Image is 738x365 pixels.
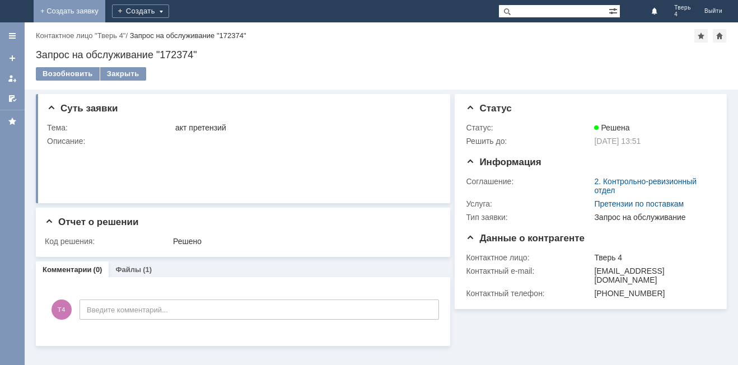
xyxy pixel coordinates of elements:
div: Статус: [466,123,592,132]
span: Статус [466,103,511,114]
div: Услуга: [466,199,592,208]
div: Контактное лицо: [466,253,592,262]
a: Мои согласования [3,90,21,107]
a: 2. Контрольно-ревизионный отдел [594,177,697,195]
span: Информация [466,157,541,167]
div: Запрос на обслуживание [594,213,711,222]
a: Файлы [115,265,141,274]
div: Запрос на обслуживание "172374" [130,31,246,40]
div: Описание: [47,137,437,146]
div: Сделать домашней страницей [713,29,726,43]
div: акт претензий [175,123,435,132]
span: Т4 [52,300,72,320]
a: Контактное лицо "Тверь 4" [36,31,125,40]
div: (0) [94,265,102,274]
a: Создать заявку [3,49,21,67]
div: Создать [112,4,169,18]
span: Суть заявки [47,103,118,114]
div: Контактный e-mail: [466,266,592,275]
span: Данные о контрагенте [466,233,585,244]
div: (1) [143,265,152,274]
a: Претензии по поставкам [594,199,684,208]
div: Решить до: [466,137,592,146]
div: [EMAIL_ADDRESS][DOMAIN_NAME] [594,266,711,284]
div: Соглашение: [466,177,592,186]
div: Контактный телефон: [466,289,592,298]
span: Отчет о решении [45,217,138,227]
div: Запрос на обслуживание "172374" [36,49,727,60]
a: Комментарии [43,265,92,274]
a: Мои заявки [3,69,21,87]
div: Тип заявки: [466,213,592,222]
span: Тверь [674,4,691,11]
div: Тема: [47,123,173,132]
span: Решена [594,123,629,132]
div: Добавить в избранное [694,29,708,43]
div: Тверь 4 [594,253,711,262]
span: [DATE] 13:51 [594,137,641,146]
div: Код решения: [45,237,171,246]
span: 4 [674,11,691,18]
div: [PHONE_NUMBER] [594,289,711,298]
div: / [36,31,130,40]
span: Расширенный поиск [609,5,620,16]
div: Решено [173,237,435,246]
